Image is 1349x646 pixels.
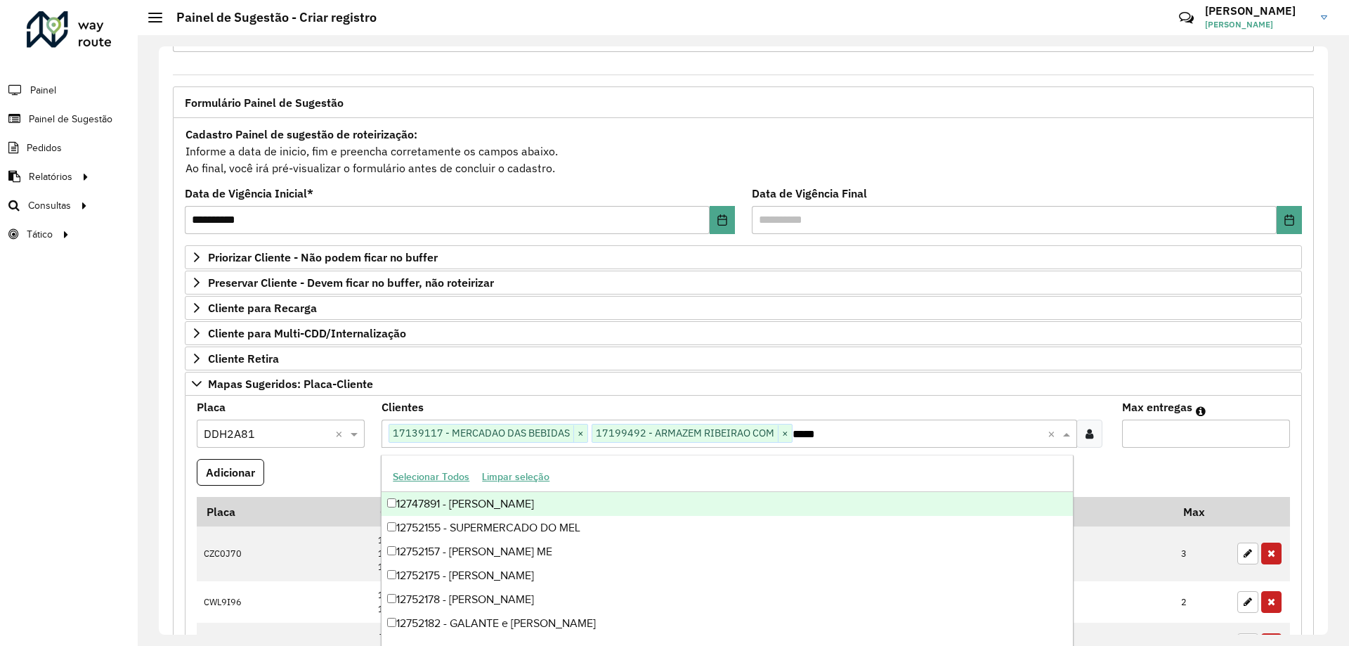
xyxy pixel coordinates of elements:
[27,141,62,155] span: Pedidos
[592,425,778,441] span: 17199492 - ARMAZEM RIBEIRAO COM
[28,198,71,213] span: Consultas
[1122,399,1192,415] label: Max entregas
[208,353,279,364] span: Cliente Retira
[1205,18,1310,31] span: [PERSON_NAME]
[370,497,798,527] th: Código Cliente
[197,581,370,623] td: CWL9I96
[386,466,476,488] button: Selecionar Todos
[1171,3,1201,33] a: Contato Rápido
[208,378,373,389] span: Mapas Sugeridos: Placa-Cliente
[197,459,264,486] button: Adicionar
[370,527,798,581] td: 17118514 17147353 17193540
[197,527,370,581] td: CZC0J70
[778,425,792,442] span: ×
[208,277,494,288] span: Preservar Cliente - Devem ficar no buffer, não roteirizar
[185,97,344,108] span: Formulário Painel de Sugestão
[389,425,573,441] span: 17139117 - MERCADAO DAS BEBIDAS
[1174,497,1230,527] th: Max
[382,612,1072,635] div: 12752182 - GALANTE e [PERSON_NAME]
[1174,581,1230,623] td: 2
[1048,425,1060,442] span: Clear all
[1196,406,1206,417] em: Máximo de clientes que serão colocados na mesma rota com os clientes informados
[185,125,1302,177] div: Informe a data de inicio, fim e preencha corretamente os campos abaixo. Ao final, você irá pré-vi...
[382,492,1072,516] div: 12747891 - [PERSON_NAME]
[370,581,798,623] td: 17138719 17194801
[30,83,56,98] span: Painel
[382,564,1072,588] div: 12752175 - [PERSON_NAME]
[185,321,1302,345] a: Cliente para Multi-CDD/Internalização
[335,425,347,442] span: Clear all
[1205,4,1310,18] h3: [PERSON_NAME]
[476,466,556,488] button: Limpar seleção
[382,588,1072,612] div: 12752178 - [PERSON_NAME]
[185,185,313,202] label: Data de Vigência Inicial
[197,497,370,527] th: Placa
[382,516,1072,540] div: 12752155 - SUPERMERCADO DO MEL
[382,540,1072,564] div: 12752157 - [PERSON_NAME] ME
[185,296,1302,320] a: Cliente para Recarga
[27,227,53,242] span: Tático
[1277,206,1302,234] button: Choose Date
[185,127,417,141] strong: Cadastro Painel de sugestão de roteirização:
[573,425,587,442] span: ×
[29,112,112,127] span: Painel de Sugestão
[185,271,1302,295] a: Preservar Cliente - Devem ficar no buffer, não roteirizar
[752,185,867,202] label: Data de Vigência Final
[185,372,1302,396] a: Mapas Sugeridos: Placa-Cliente
[1174,527,1230,581] td: 3
[162,10,377,25] h2: Painel de Sugestão - Criar registro
[208,252,438,263] span: Priorizar Cliente - Não podem ficar no buffer
[29,169,72,184] span: Relatórios
[197,399,226,415] label: Placa
[208,302,317,314] span: Cliente para Recarga
[382,399,424,415] label: Clientes
[185,347,1302,370] a: Cliente Retira
[185,245,1302,269] a: Priorizar Cliente - Não podem ficar no buffer
[208,328,406,339] span: Cliente para Multi-CDD/Internalização
[710,206,735,234] button: Choose Date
